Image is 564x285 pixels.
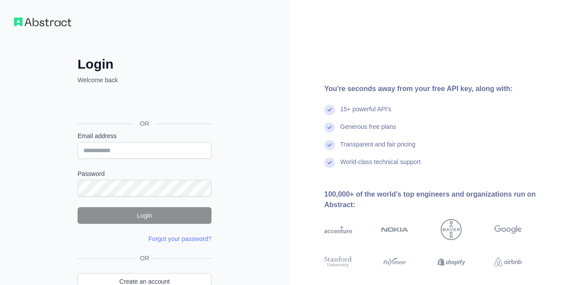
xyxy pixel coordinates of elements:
div: 100,000+ of the world's top engineers and organizations run on Abstract: [324,189,550,210]
img: check mark [324,105,335,115]
img: payoneer [381,255,409,269]
h2: Login [78,56,211,72]
div: You're seconds away from your free API key, along with: [324,84,550,94]
img: Workflow [14,18,71,26]
div: Войти с аккаунтом Google (откроется в новой вкладке) [78,94,210,113]
img: check mark [324,122,335,133]
button: Login [78,207,211,224]
a: Forgot your password? [148,235,211,242]
img: shopify [438,255,465,269]
div: World-class technical support [340,157,421,175]
img: check mark [324,157,335,168]
img: check mark [324,140,335,150]
label: Password [78,169,211,178]
img: google [494,219,522,240]
p: Welcome back [78,76,211,84]
img: accenture [324,219,352,240]
div: 15+ powerful API's [340,105,391,122]
div: Transparent and fair pricing [340,140,416,157]
div: Generous free plans [340,122,396,140]
iframe: Кнопка "Войти с аккаунтом Google" [73,94,214,113]
span: OR [133,119,156,128]
img: airbnb [494,255,522,269]
img: stanford university [324,255,352,269]
img: nokia [381,219,409,240]
label: Email address [78,132,211,140]
span: OR [137,254,153,263]
img: bayer [441,219,462,240]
